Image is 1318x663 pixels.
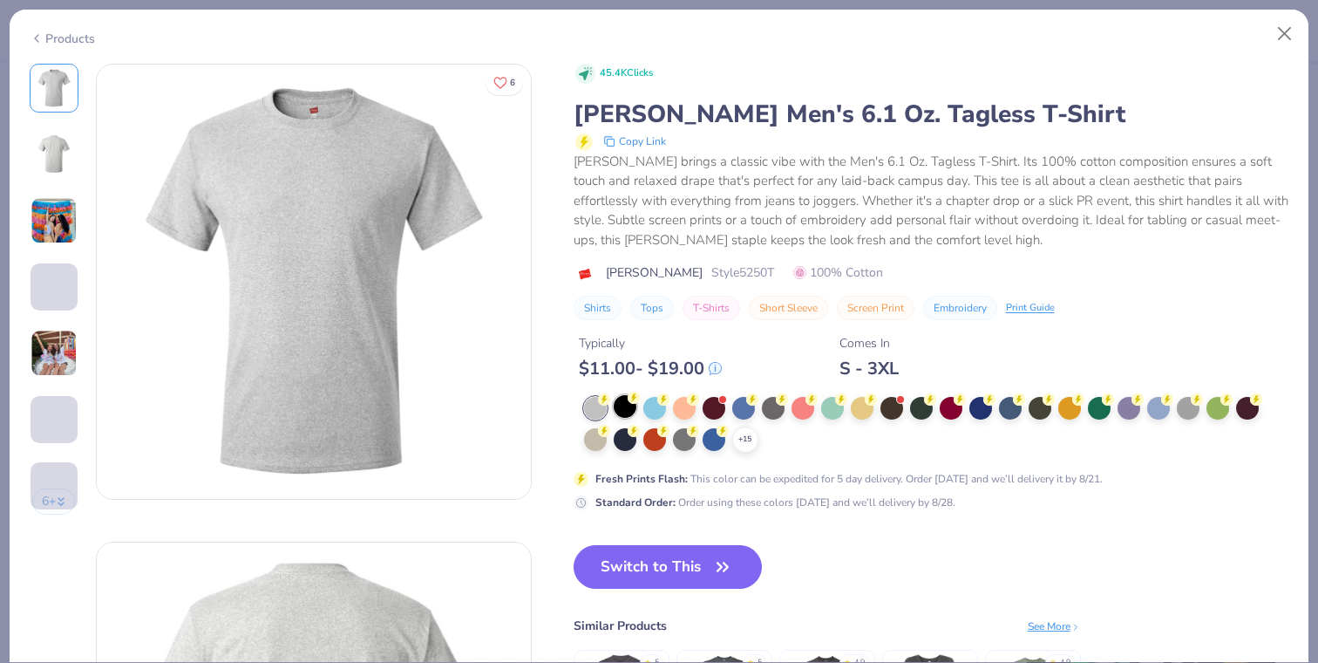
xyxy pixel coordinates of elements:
[97,65,531,499] img: Front
[1006,301,1055,316] div: Print Guide
[600,66,653,81] span: 45.4K Clicks
[574,296,622,320] button: Shirts
[839,334,899,352] div: Comes In
[683,296,740,320] button: T-Shirts
[31,197,78,244] img: User generated content
[923,296,997,320] button: Embroidery
[574,617,667,635] div: Similar Products
[598,131,671,152] button: copy to clipboard
[837,296,914,320] button: Screen Print
[1028,619,1081,634] div: See More
[579,358,722,379] div: $ 11.00 - $ 19.00
[574,152,1289,250] div: [PERSON_NAME] brings a classic vibe with the Men's 6.1 Oz. Tagless T-Shirt. Its 100% cotton compo...
[486,70,523,95] button: Like
[31,443,33,490] img: User generated content
[595,472,688,486] strong: Fresh Prints Flash :
[749,296,828,320] button: Short Sleeve
[793,263,883,282] span: 100% Cotton
[33,133,75,175] img: Back
[33,67,75,109] img: Front
[579,334,722,352] div: Typically
[574,267,597,281] img: brand logo
[31,311,33,358] img: User generated content
[595,471,1103,487] div: This color can be expedited for 5 day delivery. Order [DATE] and we’ll delivery it by 8/21.
[595,496,676,509] strong: Standard Order :
[630,296,674,320] button: Tops
[1268,17,1301,51] button: Close
[839,358,899,379] div: S - 3XL
[606,263,703,282] span: [PERSON_NAME]
[510,79,515,87] span: 6
[738,434,751,446] span: + 15
[30,30,95,48] div: Products
[711,263,774,282] span: Style 5250T
[574,545,763,589] button: Switch to This
[31,509,33,557] img: User generated content
[574,98,1289,131] div: [PERSON_NAME] Men's 6.1 Oz. Tagless T-Shirt
[31,330,78,377] img: User generated content
[595,495,955,510] div: Order using these colors [DATE] and we’ll delivery by 8/28.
